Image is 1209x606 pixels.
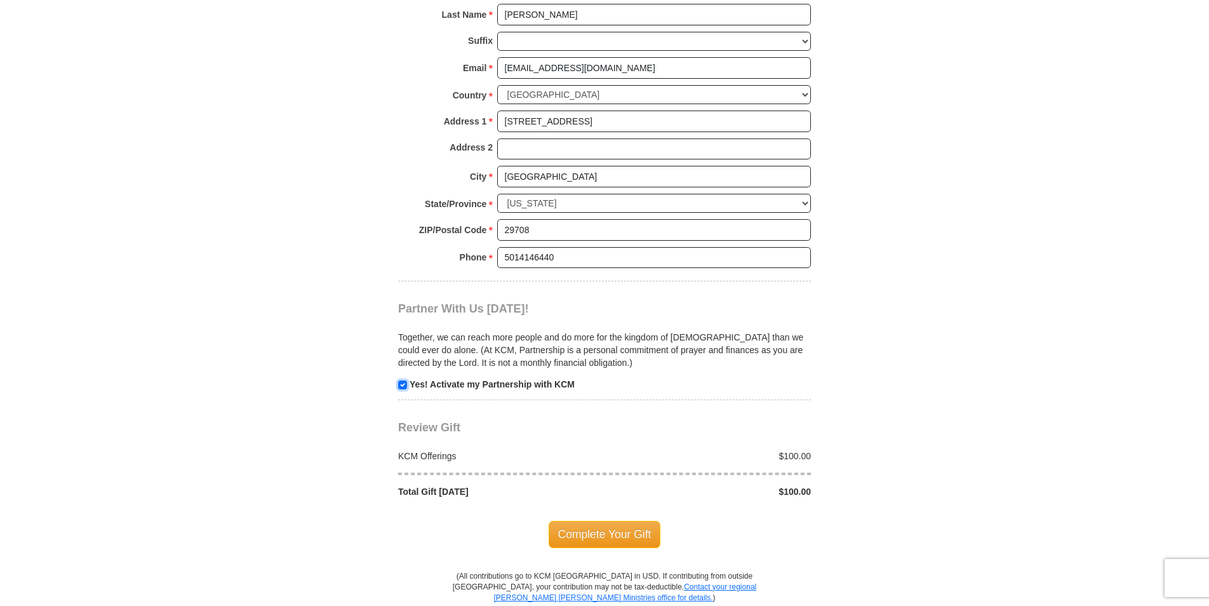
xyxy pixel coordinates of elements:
[468,32,493,50] strong: Suffix
[460,248,487,266] strong: Phone
[470,168,486,185] strong: City
[450,138,493,156] strong: Address 2
[392,485,605,498] div: Total Gift [DATE]
[410,379,575,389] strong: Yes! Activate my Partnership with KCM
[392,450,605,462] div: KCM Offerings
[549,521,661,548] span: Complete Your Gift
[398,331,811,369] p: Together, we can reach more people and do more for the kingdom of [DEMOGRAPHIC_DATA] than we coul...
[398,302,529,315] span: Partner With Us [DATE]!
[398,421,460,434] span: Review Gift
[463,59,486,77] strong: Email
[493,582,756,602] a: Contact your regional [PERSON_NAME] [PERSON_NAME] Ministries office for details.
[444,112,487,130] strong: Address 1
[419,221,487,239] strong: ZIP/Postal Code
[604,485,818,498] div: $100.00
[425,195,486,213] strong: State/Province
[604,450,818,462] div: $100.00
[442,6,487,24] strong: Last Name
[453,86,487,104] strong: Country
